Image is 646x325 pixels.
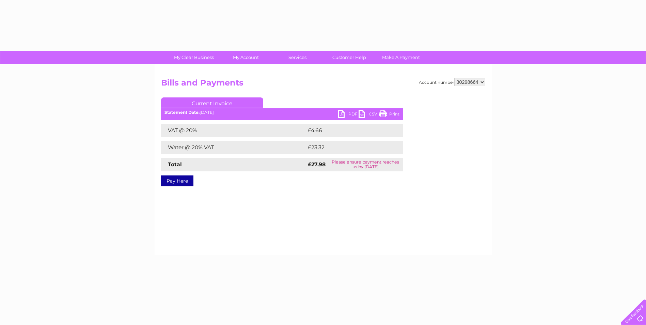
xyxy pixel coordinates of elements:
a: Customer Help [321,51,377,64]
a: PDF [338,110,359,120]
td: £4.66 [306,124,387,137]
a: Print [379,110,399,120]
strong: £27.98 [308,161,326,168]
a: My Clear Business [166,51,222,64]
td: £23.32 [306,141,389,154]
a: My Account [218,51,274,64]
a: Make A Payment [373,51,429,64]
b: Statement Date: [164,110,200,115]
td: VAT @ 20% [161,124,306,137]
strong: Total [168,161,182,168]
a: Current Invoice [161,97,263,108]
a: Services [269,51,326,64]
h2: Bills and Payments [161,78,485,91]
a: CSV [359,110,379,120]
div: Account number [419,78,485,86]
td: Water @ 20% VAT [161,141,306,154]
a: Pay Here [161,175,193,186]
td: Please ensure payment reaches us by [DATE] [328,158,403,171]
div: [DATE] [161,110,403,115]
